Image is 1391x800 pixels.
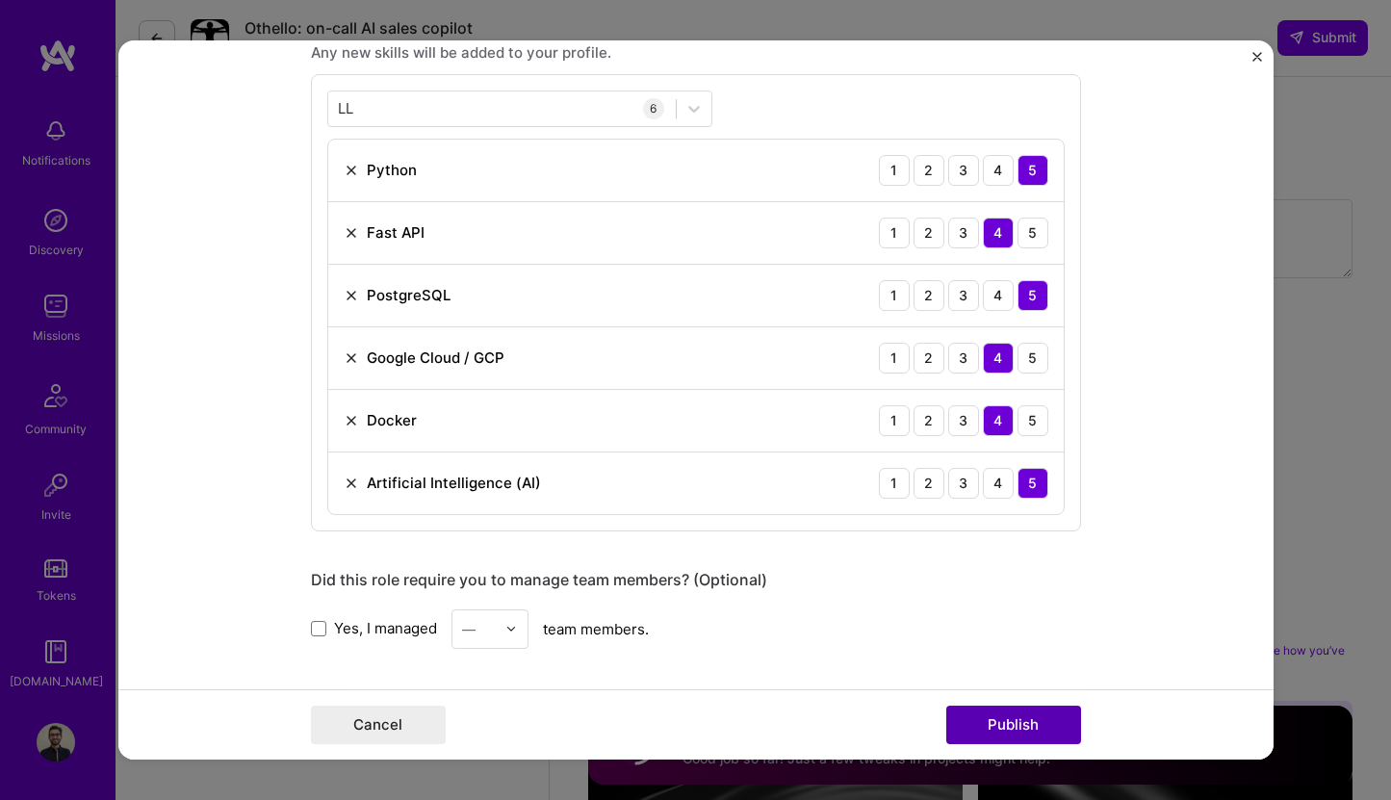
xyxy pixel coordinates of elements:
[311,570,1081,590] div: Did this role require you to manage team members? (Optional)
[1252,52,1262,72] button: Close
[311,42,1081,63] div: Any new skills will be added to your profile.
[334,618,437,638] span: Yes, I managed
[367,285,451,305] div: PostgreSQL
[344,413,359,428] img: Remove
[1017,343,1048,374] div: 5
[983,343,1014,374] div: 4
[914,468,944,499] div: 2
[946,706,1081,744] button: Publish
[914,343,944,374] div: 2
[367,410,417,430] div: Docker
[948,343,979,374] div: 3
[983,280,1014,311] div: 4
[914,155,944,186] div: 2
[879,155,910,186] div: 1
[948,155,979,186] div: 3
[367,473,541,493] div: Artificial Intelligence (AI)
[914,280,944,311] div: 2
[367,348,504,368] div: Google Cloud / GCP
[1017,468,1048,499] div: 5
[344,476,359,491] img: Remove
[948,280,979,311] div: 3
[914,218,944,248] div: 2
[505,623,517,634] img: drop icon
[879,468,910,499] div: 1
[462,619,476,639] div: —
[1017,218,1048,248] div: 5
[983,218,1014,248] div: 4
[367,222,425,243] div: Fast API
[948,405,979,436] div: 3
[879,280,910,311] div: 1
[1017,405,1048,436] div: 5
[948,468,979,499] div: 3
[983,468,1014,499] div: 4
[344,350,359,366] img: Remove
[344,225,359,241] img: Remove
[1017,280,1048,311] div: 5
[983,405,1014,436] div: 4
[311,687,1081,708] div: Were you involved from inception to launch (0 -> 1)? (Optional)
[879,343,910,374] div: 1
[643,98,664,119] div: 6
[1017,155,1048,186] div: 5
[344,288,359,303] img: Remove
[914,405,944,436] div: 2
[311,609,1081,649] div: team members.
[367,160,417,180] div: Python
[879,405,910,436] div: 1
[983,155,1014,186] div: 4
[948,218,979,248] div: 3
[311,706,446,744] button: Cancel
[344,163,359,178] img: Remove
[879,218,910,248] div: 1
